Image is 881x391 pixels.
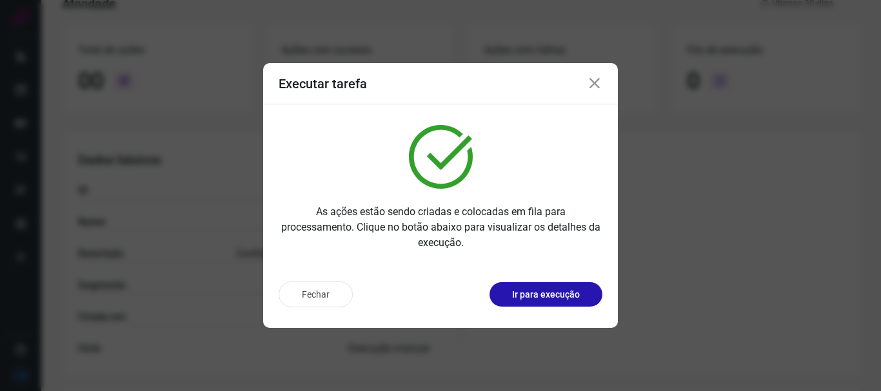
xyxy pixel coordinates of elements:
[279,204,602,251] p: As ações estão sendo criadas e colocadas em fila para processamento. Clique no botão abaixo para ...
[279,281,353,307] button: Fechar
[490,282,602,307] button: Ir para execução
[409,125,473,189] img: verified.svg
[279,76,367,91] h3: Executar tarefa
[512,288,580,301] p: Ir para execução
